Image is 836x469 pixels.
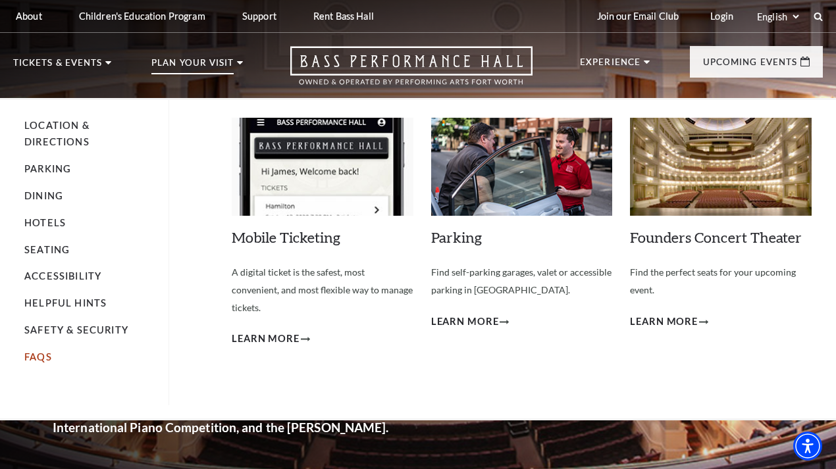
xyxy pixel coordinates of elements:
[24,270,101,282] a: Accessibility
[13,59,102,74] p: Tickets & Events
[630,314,698,330] span: Learn More
[24,120,90,147] a: Location & Directions
[24,190,63,201] a: Dining
[24,244,70,255] a: Seating
[431,118,613,215] img: Parking
[53,272,411,435] strong: For over 25 years, the [PERSON_NAME] and [PERSON_NAME] Performance Hall has been a Fort Worth ico...
[630,118,812,215] img: Founders Concert Theater
[242,11,276,22] p: Support
[24,324,128,335] a: Safety & Security
[793,432,822,460] div: Accessibility Menu
[79,11,205,22] p: Children's Education Program
[232,228,340,246] a: Mobile Ticketing
[232,331,310,347] a: Learn More Mobile Ticketing
[754,11,801,23] select: Select:
[431,314,509,330] a: Learn More Parking
[431,264,613,299] p: Find self-parking garages, valet or accessible parking in [GEOGRAPHIC_DATA].
[151,59,234,74] p: Plan Your Visit
[243,46,580,98] a: Open this option
[630,314,708,330] a: Learn More Founders Concert Theater
[703,58,797,74] p: Upcoming Events
[16,11,42,22] p: About
[24,163,71,174] a: Parking
[630,228,802,246] a: Founders Concert Theater
[24,297,107,309] a: Helpful Hints
[431,228,482,246] a: Parking
[313,11,374,22] p: Rent Bass Hall
[24,217,66,228] a: Hotels
[24,351,52,362] a: FAQs
[431,314,499,330] span: Learn More
[630,264,812,299] p: Find the perfect seats for your upcoming event.
[232,118,413,215] img: Mobile Ticketing
[580,58,640,74] p: Experience
[232,264,413,316] p: A digital ticket is the safest, most convenient, and most flexible way to manage tickets.
[232,331,300,347] span: Learn More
